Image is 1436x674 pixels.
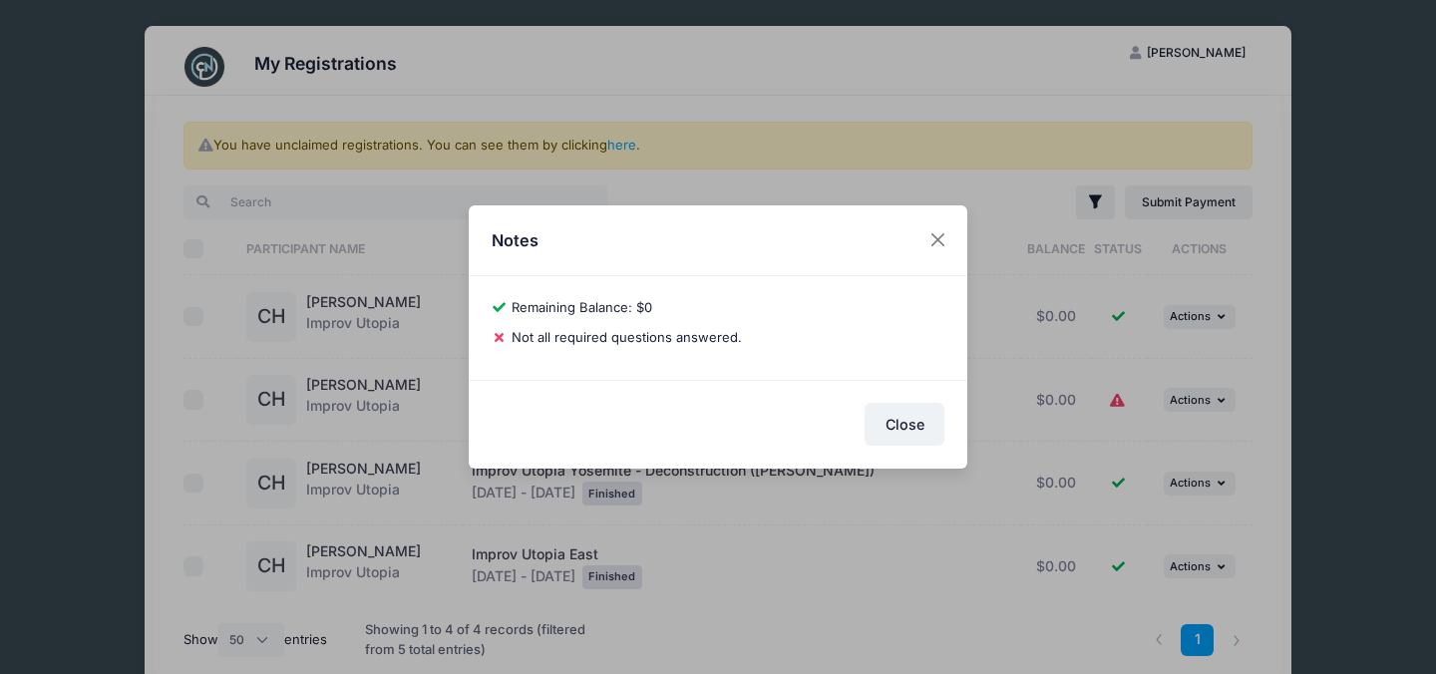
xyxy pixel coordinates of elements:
h4: Notes [492,228,538,252]
span: Remaining Balance: [512,299,632,315]
button: Close [920,222,956,258]
span: Not all required questions answered. [512,329,742,345]
button: Close [865,403,944,446]
span: $0 [636,299,652,315]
